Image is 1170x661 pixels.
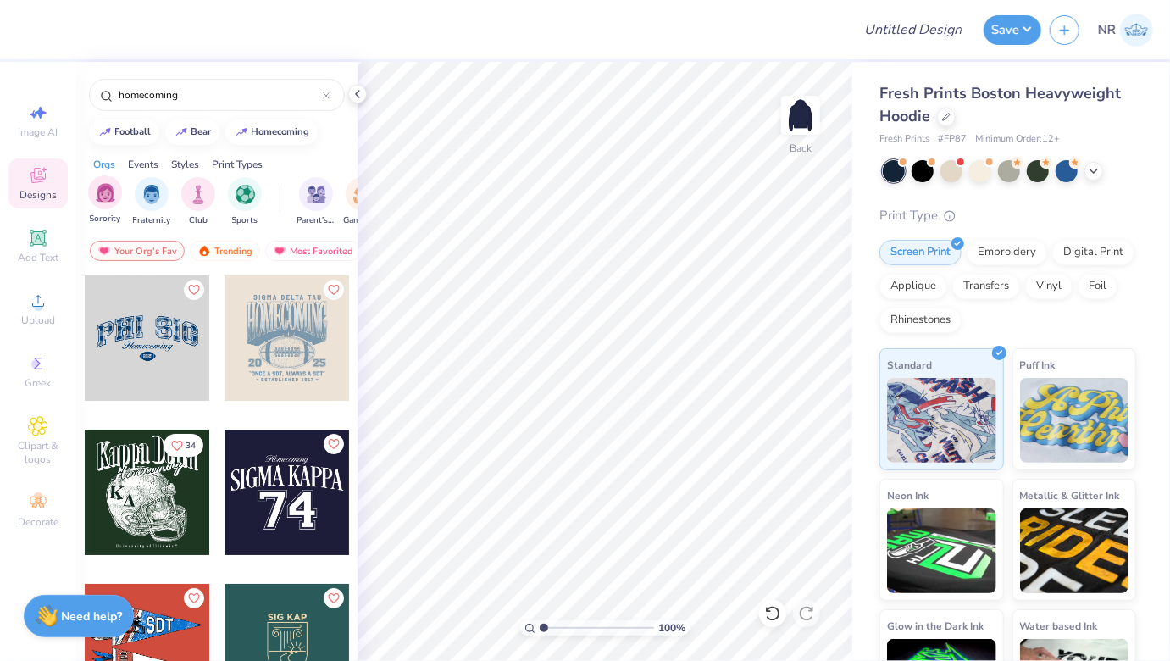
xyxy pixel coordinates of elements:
img: Neon Ink [887,508,996,593]
div: filter for Club [181,177,215,227]
span: Add Text [18,251,58,264]
div: filter for Sports [228,177,262,227]
span: Club [189,214,208,227]
img: Fraternity Image [142,185,161,204]
span: Metallic & Glitter Ink [1020,486,1120,504]
div: Most Favorited [265,241,361,261]
div: Your Org's Fav [90,241,185,261]
img: Metallic & Glitter Ink [1020,508,1129,593]
img: Back [784,98,818,132]
div: filter for Parent's Weekend [297,177,335,227]
span: Sorority [90,213,121,225]
button: filter button [133,177,171,227]
button: homecoming [225,119,318,145]
div: Applique [879,274,947,299]
div: Embroidery [967,240,1047,265]
span: Designs [19,188,57,202]
span: Water based Ink [1020,617,1098,635]
div: football [115,127,152,136]
button: Save [984,15,1041,45]
div: Events [128,157,158,172]
span: Fresh Prints [879,132,929,147]
span: Greek [25,376,52,390]
span: NR [1098,20,1116,40]
span: Clipart & logos [8,439,68,466]
button: bear [165,119,219,145]
button: filter button [343,177,382,227]
button: football [89,119,159,145]
button: filter button [228,177,262,227]
div: Print Types [212,157,263,172]
img: Sports Image [236,185,255,204]
div: Screen Print [879,240,962,265]
div: Rhinestones [879,308,962,333]
button: filter button [88,177,122,227]
span: 100 % [658,620,685,636]
span: Decorate [18,515,58,529]
img: trend_line.gif [175,127,188,137]
span: Glow in the Dark Ink [887,617,984,635]
span: Standard [887,356,932,374]
span: 34 [186,442,196,450]
span: Minimum Order: 12 + [975,132,1060,147]
a: NR [1098,14,1153,47]
img: Club Image [189,185,208,204]
input: Try "Alpha" [117,86,323,103]
div: Vinyl [1025,274,1073,299]
div: Back [790,141,812,156]
button: Like [324,280,344,300]
span: Fresh Prints Boston Heavyweight Hoodie [879,83,1121,126]
div: Foil [1078,274,1117,299]
img: Game Day Image [353,185,373,204]
div: filter for Sorority [88,175,122,225]
span: Image AI [19,125,58,139]
img: trend_line.gif [98,127,112,137]
img: Puff Ink [1020,378,1129,463]
strong: Need help? [62,608,123,625]
span: Neon Ink [887,486,929,504]
img: trend_line.gif [235,127,248,137]
button: filter button [297,177,335,227]
div: Trending [190,241,260,261]
div: homecoming [252,127,310,136]
button: filter button [181,177,215,227]
span: Upload [21,314,55,327]
span: Parent's Weekend [297,214,335,227]
button: Like [324,588,344,608]
button: Like [324,434,344,454]
span: Fraternity [133,214,171,227]
div: filter for Game Day [343,177,382,227]
input: Untitled Design [851,13,975,47]
div: filter for Fraternity [133,177,171,227]
span: # FP87 [938,132,967,147]
button: Like [164,434,203,457]
img: most_fav.gif [273,245,286,257]
div: bear [191,127,212,136]
button: Like [184,588,204,608]
div: Print Type [879,206,1136,225]
span: Puff Ink [1020,356,1056,374]
button: Like [184,280,204,300]
img: Nikki Rose [1120,14,1153,47]
img: Sorority Image [96,183,115,203]
img: trending.gif [197,245,211,257]
div: Digital Print [1052,240,1134,265]
div: Styles [171,157,199,172]
div: Transfers [952,274,1020,299]
img: Standard [887,378,996,463]
span: Sports [232,214,258,227]
span: Game Day [343,214,382,227]
img: Parent's Weekend Image [307,185,326,204]
div: Orgs [93,157,115,172]
img: most_fav.gif [97,245,111,257]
